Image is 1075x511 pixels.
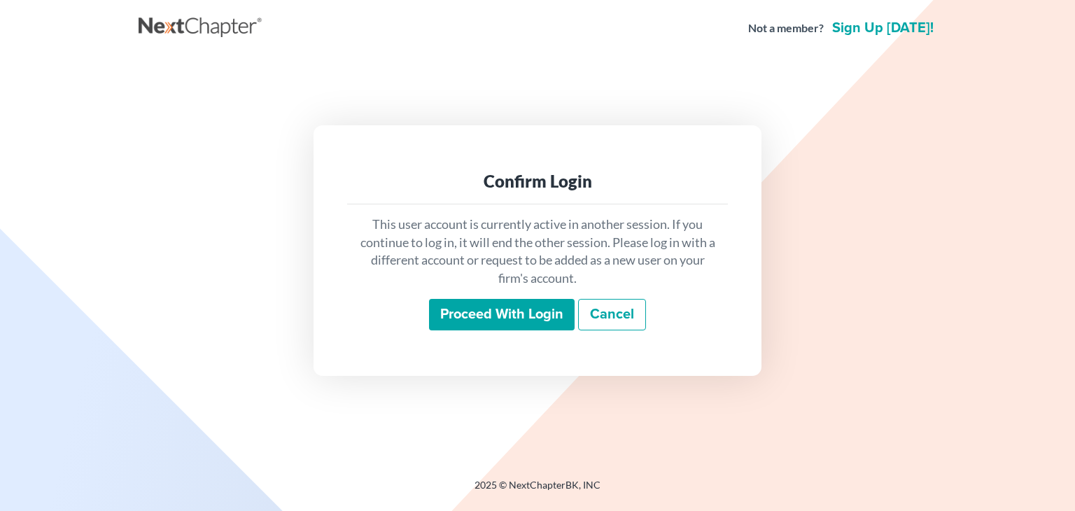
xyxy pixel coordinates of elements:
div: Confirm Login [358,170,717,192]
p: This user account is currently active in another session. If you continue to log in, it will end ... [358,216,717,288]
input: Proceed with login [429,299,575,331]
a: Cancel [578,299,646,331]
strong: Not a member? [748,20,824,36]
div: 2025 © NextChapterBK, INC [139,478,936,503]
a: Sign up [DATE]! [829,21,936,35]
